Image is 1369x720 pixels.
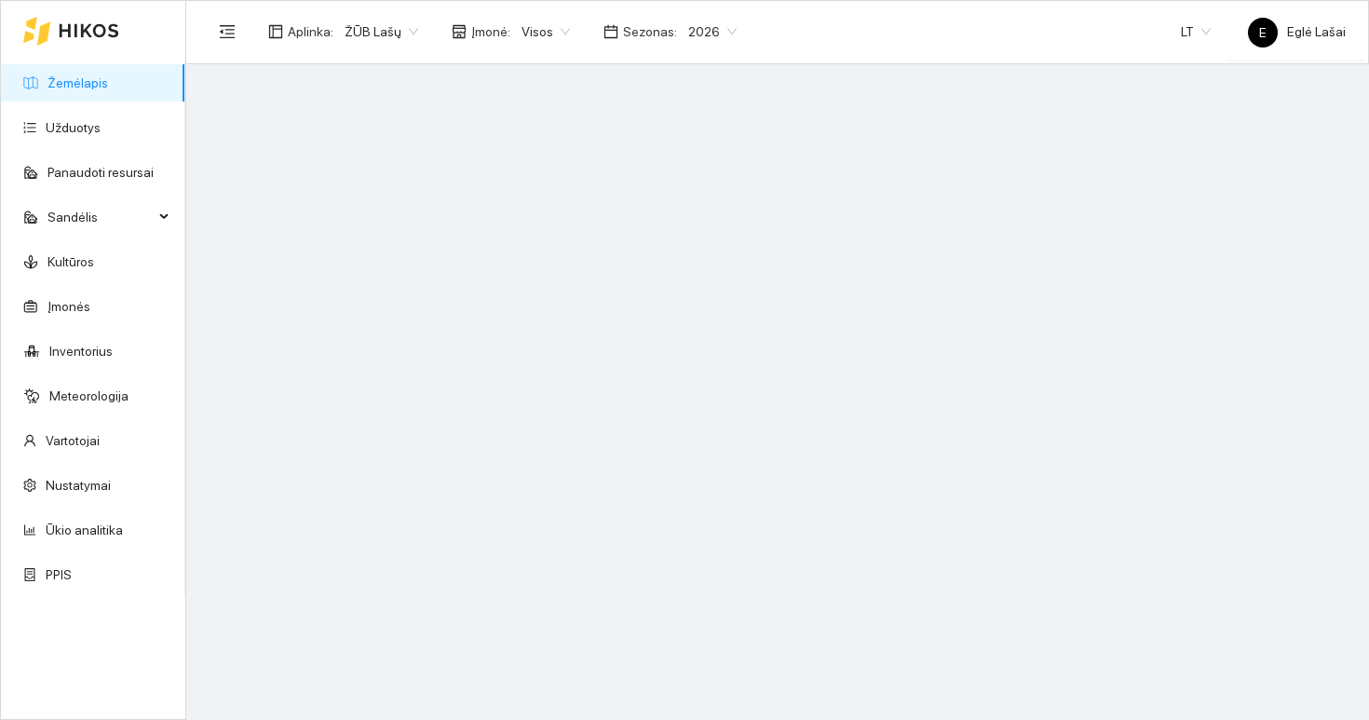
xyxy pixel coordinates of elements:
a: Nustatymai [46,478,111,493]
span: shop [452,24,467,39]
a: Panaudoti resursai [47,165,154,180]
a: Užduotys [46,120,101,135]
span: Įmonė : [471,21,510,42]
span: layout [268,24,283,39]
span: menu-fold [219,23,236,40]
span: Eglė Lašai [1248,24,1346,39]
a: Kultūros [47,254,94,269]
a: Meteorologija [49,388,129,403]
span: Sandėlis [47,198,154,236]
span: 2026 [688,18,737,46]
span: calendar [603,24,618,39]
a: Žemėlapis [47,75,108,90]
span: LT [1181,18,1211,46]
a: Inventorius [49,344,113,359]
a: Vartotojai [46,433,100,448]
span: Sezonas : [623,21,677,42]
a: Ūkio analitika [46,523,123,537]
button: menu-fold [209,13,246,50]
span: Aplinka : [288,21,333,42]
span: Visos [522,18,570,46]
a: Įmonės [47,299,90,314]
a: PPIS [46,567,72,582]
span: E [1259,18,1267,48]
span: ŽŪB Lašų [345,18,418,46]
